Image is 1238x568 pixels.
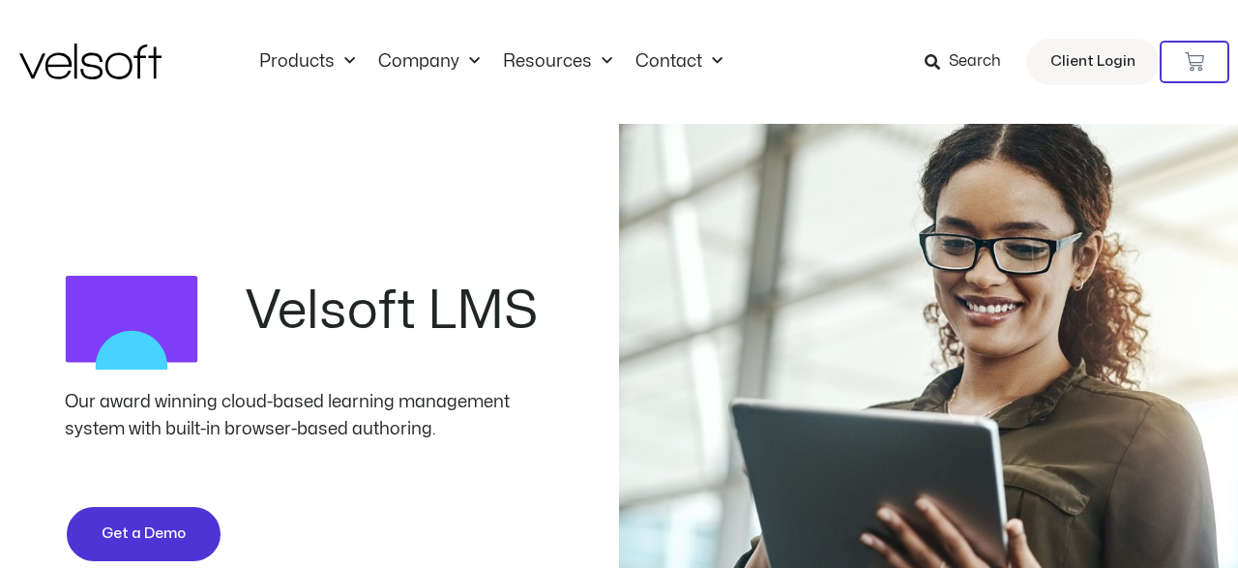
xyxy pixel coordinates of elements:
[19,44,162,79] img: Velsoft Training Materials
[491,51,624,73] a: ResourcesMenu Toggle
[925,45,1015,78] a: Search
[248,51,734,73] nav: Menu
[949,49,1001,75] span: Search
[1026,39,1160,85] a: Client Login
[1050,49,1135,75] span: Client Login
[65,256,198,390] img: LMS Logo
[65,505,222,563] a: Get a Demo
[102,523,186,546] span: Get a Demo
[65,389,554,443] div: Our award winning cloud-based learning management system with built-in browser-based authoring.
[248,51,367,73] a: ProductsMenu Toggle
[367,51,491,73] a: CompanyMenu Toggle
[624,51,734,73] a: ContactMenu Toggle
[246,285,554,338] h2: Velsoft LMS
